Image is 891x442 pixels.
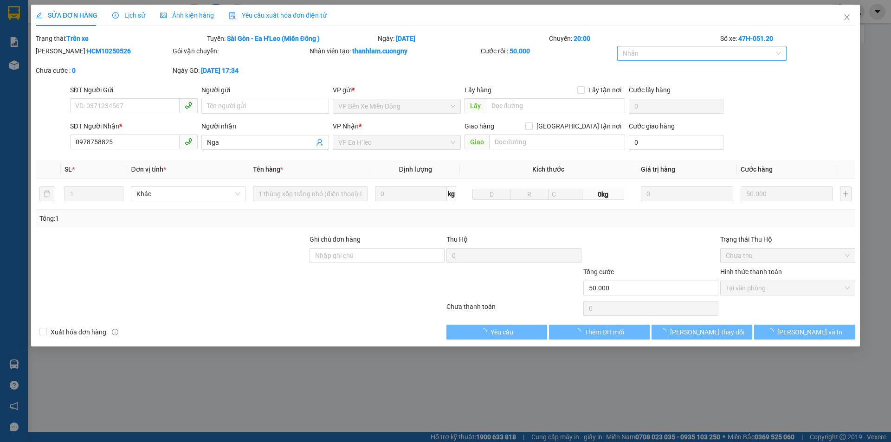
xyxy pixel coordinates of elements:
b: 0 [72,67,76,74]
span: Thêm ĐH mới [585,327,624,337]
input: Ghi chú đơn hàng [310,248,445,263]
span: loading [767,328,777,335]
b: [DATE] [396,35,416,42]
button: Close [834,5,860,31]
div: Chưa cước : [36,65,171,76]
span: Thu Hộ [446,236,468,243]
span: Tổng cước [583,268,614,275]
div: Trạng thái: [35,33,206,44]
b: Trên xe [66,35,89,42]
label: Ghi chú đơn hàng [310,236,361,243]
span: Ảnh kiện hàng [160,12,214,19]
span: phone [185,138,192,145]
span: Khác [137,187,240,201]
div: VP gửi [333,85,461,95]
span: user-add [316,139,324,146]
span: Lịch sử [112,12,145,19]
span: 0kg [582,189,625,200]
div: Nhân viên tạo: [310,46,479,56]
img: icon [229,12,236,19]
span: loading [480,328,491,335]
input: 0 [741,186,833,201]
b: thanhlam.cuongny [352,47,407,55]
span: picture [160,12,167,19]
span: VP Bến Xe Miền Đông [339,99,455,113]
label: Cước giao hàng [629,122,675,130]
span: Lấy hàng [465,86,491,94]
button: [PERSON_NAME] và In [755,325,855,340]
span: SỬA ĐƠN HÀNG [36,12,97,19]
b: HCM10250526 [87,47,131,55]
div: Ngày: [377,33,549,44]
input: D [472,189,510,200]
span: edit [36,12,42,19]
input: Cước lấy hàng [629,99,723,114]
input: R [510,189,549,200]
div: SĐT Người Nhận [70,121,198,131]
span: Đơn vị tính [131,166,166,173]
span: VP Nhận [333,122,359,130]
div: Người gửi [201,85,329,95]
span: Tên hàng [253,166,283,173]
b: 20:00 [574,35,590,42]
span: Chưa thu [726,249,850,263]
span: Yêu cầu [491,327,513,337]
div: [PERSON_NAME]: [36,46,171,56]
button: plus [840,186,852,201]
span: [PERSON_NAME] thay đổi [670,327,744,337]
span: Tại văn phòng [726,281,850,295]
span: Yêu cầu xuất hóa đơn điện tử [229,12,327,19]
span: Giao [465,135,489,149]
b: 47H-051.20 [738,35,773,42]
div: Số xe: [719,33,856,44]
span: info-circle [112,329,118,335]
span: SL [65,166,72,173]
span: Giao hàng [465,122,494,130]
button: delete [39,186,54,201]
span: close [843,13,851,21]
b: 50.000 [510,47,530,55]
span: clock-circle [112,12,119,19]
div: Tổng: 1 [39,213,344,224]
div: SĐT Người Gửi [70,85,198,95]
span: loading [660,328,670,335]
span: Lấy [465,98,486,113]
div: Gói vận chuyển: [173,46,308,56]
div: Trạng thái Thu Hộ [720,234,855,244]
span: [PERSON_NAME] và In [777,327,842,337]
button: [PERSON_NAME] thay đổi [652,325,752,340]
span: Kích thước [532,166,564,173]
b: [DATE] 17:34 [201,67,239,74]
span: loading [575,328,585,335]
span: Định lượng [399,166,432,173]
input: Dọc đường [486,98,625,113]
input: VD: Bàn, Ghế [253,186,368,201]
div: Người nhận [201,121,329,131]
input: Cước giao hàng [629,135,723,150]
label: Cước lấy hàng [629,86,671,94]
input: C [548,189,582,200]
b: Sài Gòn - Ea H'Leo (Miền Đông ) [227,35,320,42]
div: Chuyến: [548,33,719,44]
div: Ngày GD: [173,65,308,76]
input: Dọc đường [489,135,625,149]
button: Yêu cầu [446,325,547,340]
button: Thêm ĐH mới [549,325,650,340]
span: kg [447,186,456,201]
span: Xuất hóa đơn hàng [47,327,110,337]
label: Hình thức thanh toán [720,268,782,275]
span: phone [185,102,192,109]
div: Tuyến: [206,33,377,44]
input: 0 [641,186,733,201]
span: Giá trị hàng [641,166,675,173]
span: [GEOGRAPHIC_DATA] tận nơi [533,121,625,131]
span: Lấy tận nơi [585,85,625,95]
span: Cước hàng [741,166,773,173]
span: VP Ea H`leo [339,135,455,149]
div: Chưa thanh toán [445,301,582,318]
div: Cước rồi : [481,46,616,56]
